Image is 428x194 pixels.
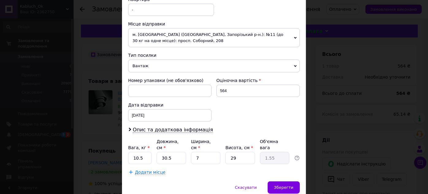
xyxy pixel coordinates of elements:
[191,139,211,150] label: Ширина, см
[128,53,156,58] span: Тип посилки
[128,28,300,47] span: м. [GEOGRAPHIC_DATA] ([GEOGRAPHIC_DATA], Запорізький р-н.): №11 (до 30 кг на одне місце): просп. ...
[128,60,300,72] span: Вантаж
[274,185,293,190] span: Зберегти
[216,77,300,83] div: Оціночна вартість
[135,170,166,175] span: Додати місце
[133,127,213,133] span: Опис та додаткова інформація
[157,139,179,150] label: Довжина, см
[128,145,150,150] label: Вага, кг
[225,145,253,150] label: Висота, см
[235,185,257,190] span: Скасувати
[128,21,165,26] span: Місце відправки
[128,77,212,83] div: Номер упаковки (не обов'язково)
[128,102,212,108] div: Дата відправки
[260,138,289,151] div: Об'ємна вага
